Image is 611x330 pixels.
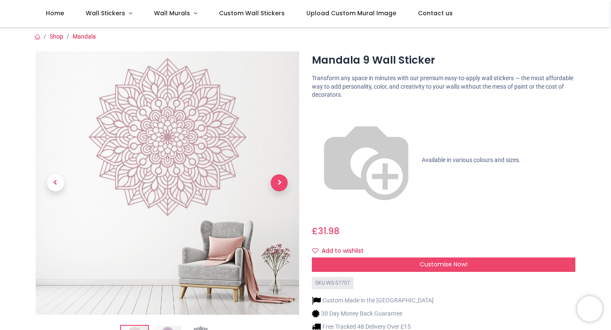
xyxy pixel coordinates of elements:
p: Transform any space in minutes with our premium easy-to-apply wall stickers — the most affordable... [312,74,575,99]
i: Add to wishlist [312,248,318,254]
a: Next [260,91,299,275]
h1: Mandala 9 Wall Sticker [312,53,575,67]
li: Custom Made in the [GEOGRAPHIC_DATA] [312,296,434,305]
span: Available in various colours and sizes. [422,157,521,163]
span: Upload Custom Mural Image [306,9,396,17]
button: Add to wishlistAdd to wishlist [312,244,371,258]
img: Mandala 9 Wall Sticker [36,51,299,315]
iframe: Brevo live chat [577,296,603,322]
span: Customise Now! [420,260,468,268]
span: Home [46,9,64,17]
li: 30 Day Money Back Guarantee [312,309,434,318]
a: Shop [50,33,63,40]
span: Wall Stickers [86,9,125,17]
span: Custom Wall Stickers [219,9,285,17]
img: color-wheel.png [312,106,420,215]
span: £ [312,225,339,237]
a: Mandala [73,33,96,40]
a: Previous [36,91,75,275]
span: Previous [47,174,64,191]
span: Next [271,174,288,191]
span: Contact us [418,9,453,17]
div: SKU: WS-57707 [312,277,353,289]
span: 31.98 [318,225,339,237]
span: Wall Murals [154,9,190,17]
